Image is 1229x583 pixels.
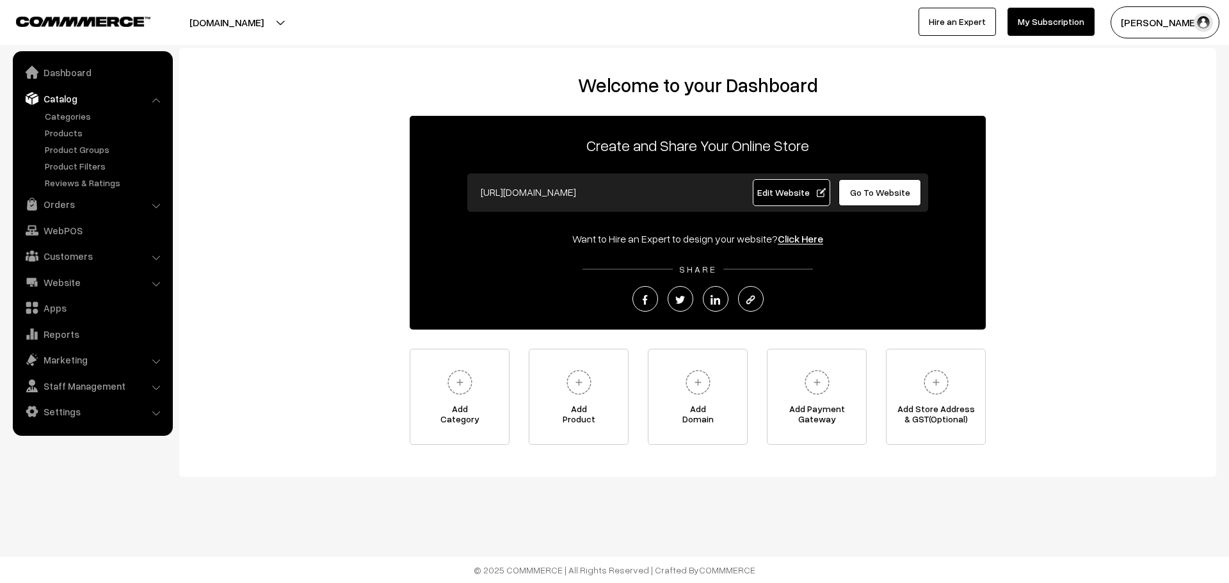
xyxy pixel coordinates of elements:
a: Add Store Address& GST(Optional) [886,349,986,445]
span: Add Product [529,404,628,429]
img: COMMMERCE [16,17,150,26]
span: Add Payment Gateway [767,404,866,429]
a: Edit Website [753,179,831,206]
button: [DOMAIN_NAME] [145,6,309,38]
span: Edit Website [757,187,826,198]
a: Products [42,126,168,140]
a: Website [16,271,168,294]
a: COMMMERCE [16,13,128,28]
h2: Welcome to your Dashboard [192,74,1203,97]
img: plus.svg [442,365,478,400]
a: Go To Website [839,179,921,206]
div: Want to Hire an Expert to design your website? [410,231,986,246]
a: Staff Management [16,374,168,397]
a: AddDomain [648,349,748,445]
a: Reviews & Ratings [42,176,168,189]
span: Add Store Address & GST(Optional) [887,404,985,429]
a: Orders [16,193,168,216]
button: [PERSON_NAME] [1111,6,1219,38]
img: plus.svg [680,365,716,400]
a: Apps [16,296,168,319]
a: WebPOS [16,219,168,242]
a: Product Groups [42,143,168,156]
a: Reports [16,323,168,346]
p: Create and Share Your Online Store [410,134,986,157]
a: Settings [16,400,168,423]
img: plus.svg [919,365,954,400]
a: Customers [16,244,168,268]
span: Add Category [410,404,509,429]
a: Hire an Expert [919,8,996,36]
span: Add Domain [648,404,747,429]
a: My Subscription [1008,8,1095,36]
a: Product Filters [42,159,168,173]
a: Click Here [778,232,823,245]
a: Dashboard [16,61,168,84]
span: Go To Website [850,187,910,198]
img: plus.svg [799,365,835,400]
a: Categories [42,109,168,123]
a: Add PaymentGateway [767,349,867,445]
a: Marketing [16,348,168,371]
span: SHARE [673,264,723,275]
a: COMMMERCE [699,564,755,575]
a: Catalog [16,87,168,110]
img: user [1194,13,1213,32]
a: AddProduct [529,349,629,445]
a: AddCategory [410,349,510,445]
img: plus.svg [561,365,597,400]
